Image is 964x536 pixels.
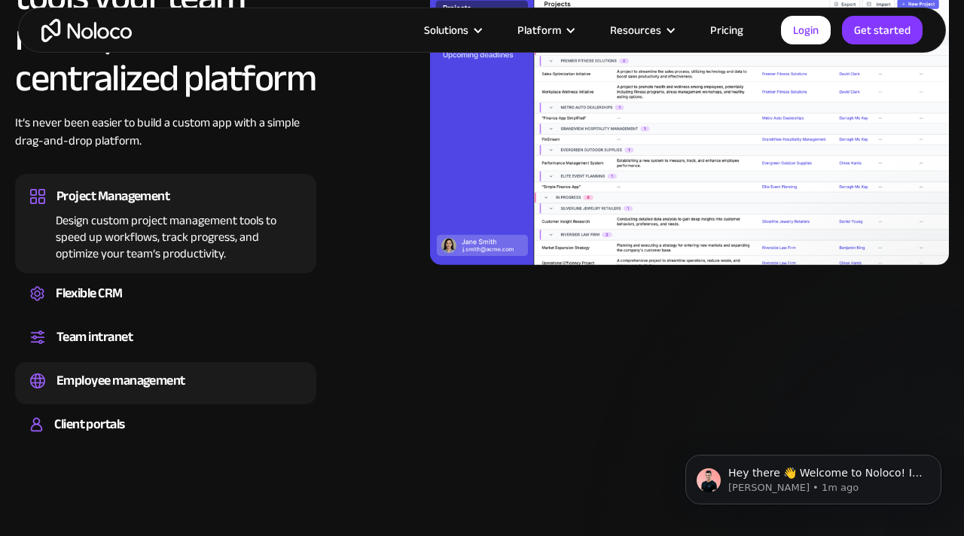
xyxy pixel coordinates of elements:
a: Pricing [691,20,762,40]
iframe: Intercom notifications message [663,423,964,528]
div: Flexible CRM [56,282,123,305]
div: Solutions [424,20,468,40]
a: home [41,19,132,42]
div: Project Management [56,185,169,208]
div: Solutions [405,20,499,40]
div: It’s never been easier to build a custom app with a simple drag-and-drop platform. [15,114,316,172]
div: Platform [499,20,591,40]
div: Build a secure, fully-branded, and personalized client portal that lets your customers self-serve. [30,436,301,440]
div: Create a custom CRM that you can adapt to your business’s needs, centralize your workflows, and m... [30,305,301,309]
a: Login [781,16,831,44]
div: Resources [610,20,661,40]
div: Team intranet [56,326,133,349]
div: Platform [517,20,561,40]
a: Get started [842,16,923,44]
div: Design custom project management tools to speed up workflows, track progress, and optimize your t... [30,208,301,262]
div: Set up a central space for your team to collaborate, share information, and stay up to date on co... [30,349,301,353]
div: Resources [591,20,691,40]
div: Easily manage employee information, track performance, and handle HR tasks from a single platform. [30,392,301,397]
div: Client portals [54,413,124,436]
div: Employee management [56,370,185,392]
